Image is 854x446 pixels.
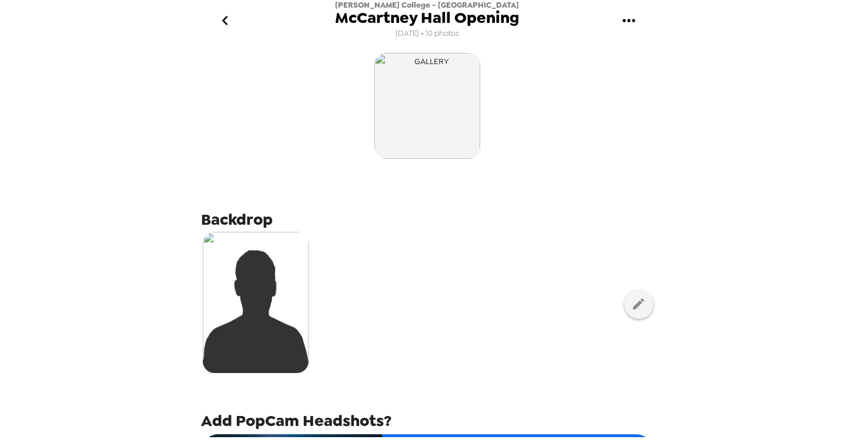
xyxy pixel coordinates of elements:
[610,2,648,40] button: gallery menu
[201,410,391,431] span: Add PopCam Headshots?
[374,53,480,159] img: gallery
[396,26,459,42] span: [DATE] • 10 photos
[335,10,519,26] span: McCartney Hall Opening
[203,232,309,373] img: silhouette
[206,2,245,40] button: go back
[201,209,273,230] span: Backdrop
